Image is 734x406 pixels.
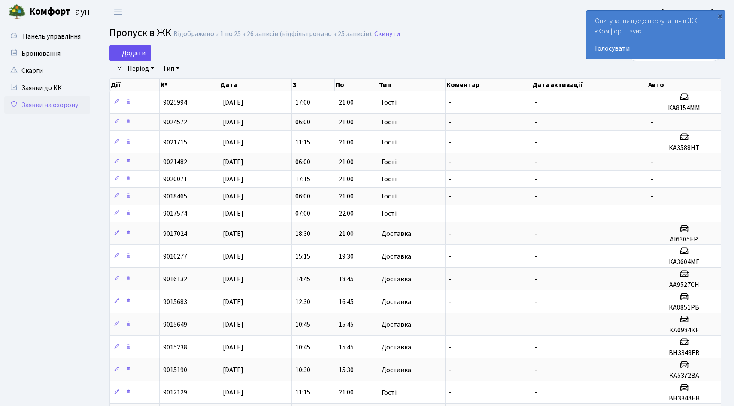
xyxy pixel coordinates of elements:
[339,117,354,127] span: 21:00
[651,258,717,266] h5: КА3604МЕ
[449,274,452,284] span: -
[339,297,354,307] span: 16:45
[339,229,354,238] span: 21:00
[535,229,537,238] span: -
[163,138,187,147] span: 9021715
[4,45,90,62] a: Бронювання
[163,174,187,184] span: 9020071
[449,343,452,352] span: -
[29,5,90,19] span: Таун
[382,119,397,126] span: Гості
[339,192,354,201] span: 21:00
[449,192,452,201] span: -
[163,229,187,238] span: 9017024
[223,365,243,375] span: [DATE]
[163,98,187,107] span: 9025994
[295,297,310,307] span: 12:30
[382,276,411,283] span: Доставка
[295,117,310,127] span: 06:00
[651,235,717,244] h5: АІ6305ЕР
[4,28,90,45] a: Панель управління
[535,157,537,167] span: -
[163,297,187,307] span: 9015683
[382,230,411,237] span: Доставка
[651,144,717,152] h5: КА3588НТ
[651,117,653,127] span: -
[295,388,310,397] span: 11:15
[335,79,378,91] th: По
[449,252,452,261] span: -
[449,117,452,127] span: -
[163,157,187,167] span: 9021482
[535,343,537,352] span: -
[223,297,243,307] span: [DATE]
[295,320,310,329] span: 10:45
[223,98,243,107] span: [DATE]
[449,297,452,307] span: -
[339,320,354,329] span: 15:45
[651,304,717,312] h5: КА8851РВ
[295,365,310,375] span: 10:30
[535,320,537,329] span: -
[163,320,187,329] span: 9015649
[651,174,653,184] span: -
[449,157,452,167] span: -
[535,117,537,127] span: -
[382,253,411,260] span: Доставка
[382,139,397,146] span: Гості
[163,117,187,127] span: 9024572
[159,61,183,76] a: Тип
[382,321,411,328] span: Доставка
[295,343,310,352] span: 10:45
[339,343,354,352] span: 15:45
[9,3,26,21] img: logo.png
[29,5,70,18] b: Комфорт
[382,193,397,200] span: Гості
[449,388,452,397] span: -
[382,367,411,373] span: Доставка
[295,252,310,261] span: 15:15
[173,30,373,38] div: Відображено з 1 по 25 з 26 записів (відфільтровано з 25 записів).
[535,365,537,375] span: -
[446,79,531,91] th: Коментар
[339,157,354,167] span: 21:00
[4,96,90,114] a: Заявки на охорону
[223,209,243,218] span: [DATE]
[449,229,452,238] span: -
[651,192,653,201] span: -
[535,388,537,397] span: -
[4,62,90,79] a: Скарги
[646,7,724,17] a: ФОП [PERSON_NAME]. Н.
[109,45,151,61] a: Додати
[586,11,725,59] div: Опитування щодо паркування в ЖК «Комфорт Таун»
[223,157,243,167] span: [DATE]
[382,344,411,351] span: Доставка
[647,79,721,91] th: Авто
[651,326,717,334] h5: КА0984КЕ
[219,79,292,91] th: Дата
[163,388,187,397] span: 9012129
[295,229,310,238] span: 18:30
[223,388,243,397] span: [DATE]
[382,176,397,183] span: Гості
[382,210,397,217] span: Гості
[374,30,400,38] a: Скинути
[535,98,537,107] span: -
[107,5,129,19] button: Переключити навігацію
[651,394,717,403] h5: ВН3348ЕВ
[339,274,354,284] span: 18:45
[449,209,452,218] span: -
[295,157,310,167] span: 06:00
[651,349,717,357] h5: ВН3348ЕВ
[160,79,219,91] th: №
[110,79,160,91] th: Дії
[449,365,452,375] span: -
[382,99,397,106] span: Гості
[163,252,187,261] span: 9016277
[378,79,446,91] th: Тип
[339,174,354,184] span: 21:00
[339,388,354,397] span: 21:00
[163,274,187,284] span: 9016132
[535,192,537,201] span: -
